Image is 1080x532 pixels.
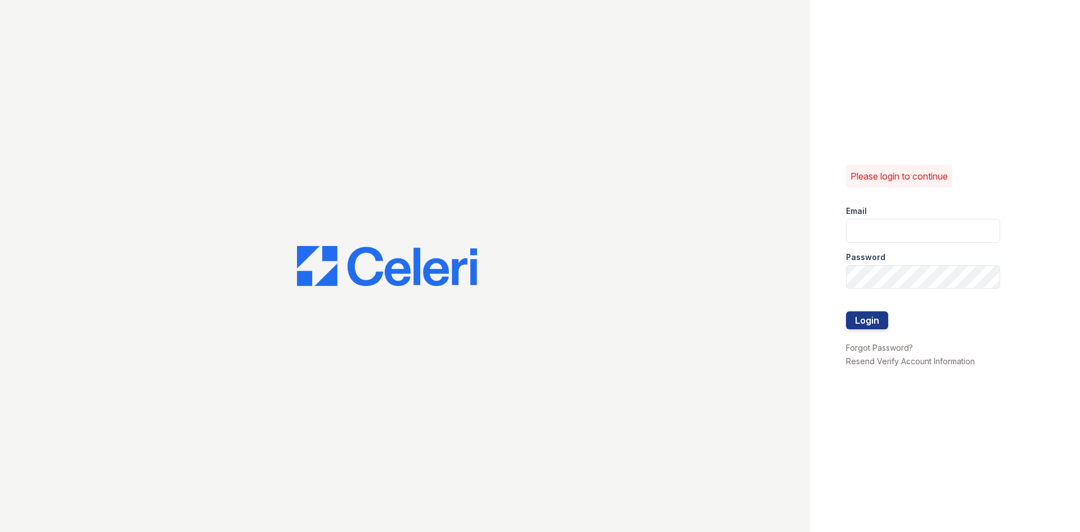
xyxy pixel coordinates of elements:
label: Email [846,205,867,217]
label: Password [846,252,885,263]
img: CE_Logo_Blue-a8612792a0a2168367f1c8372b55b34899dd931a85d93a1a3d3e32e68fde9ad4.png [297,246,477,287]
button: Login [846,311,888,329]
a: Resend Verify Account Information [846,356,975,366]
a: Forgot Password? [846,343,913,352]
p: Please login to continue [850,169,948,183]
